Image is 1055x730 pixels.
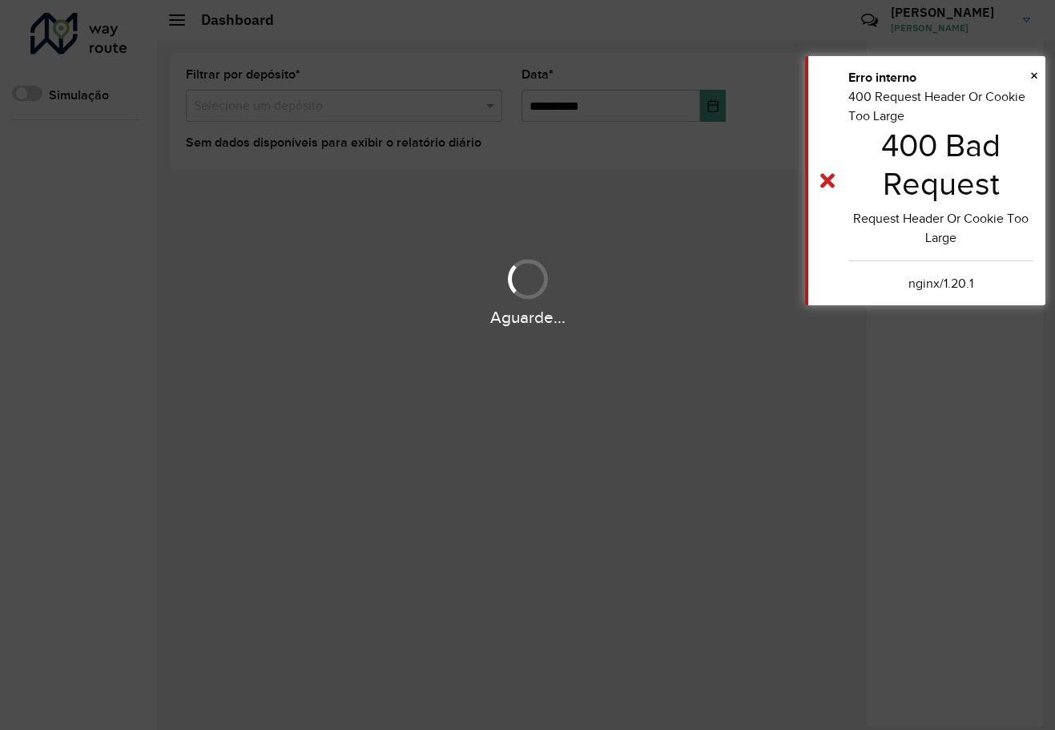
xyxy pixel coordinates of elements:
button: Close [1030,63,1038,87]
div: Erro interno [848,68,1033,87]
center: Request Header Or Cookie Too Large [848,209,1033,248]
h1: 400 Bad Request [848,126,1033,203]
span: × [1030,67,1038,84]
center: nginx/1.20.1 [848,274,1033,293]
div: 400 Request Header Or Cookie Too Large [848,87,1033,293]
